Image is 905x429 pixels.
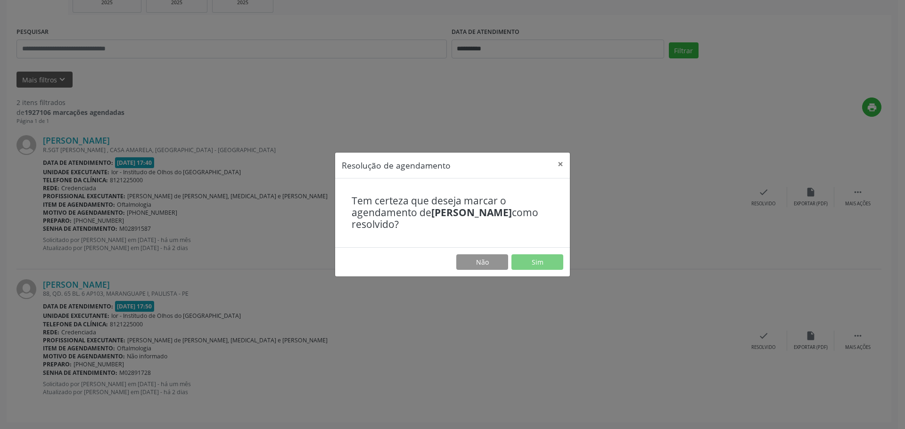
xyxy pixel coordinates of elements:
h5: Resolução de agendamento [342,159,451,171]
button: Não [456,254,508,270]
b: [PERSON_NAME] [431,206,512,219]
h4: Tem certeza que deseja marcar o agendamento de como resolvido? [352,195,553,231]
button: Close [551,153,570,176]
button: Sim [511,254,563,270]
